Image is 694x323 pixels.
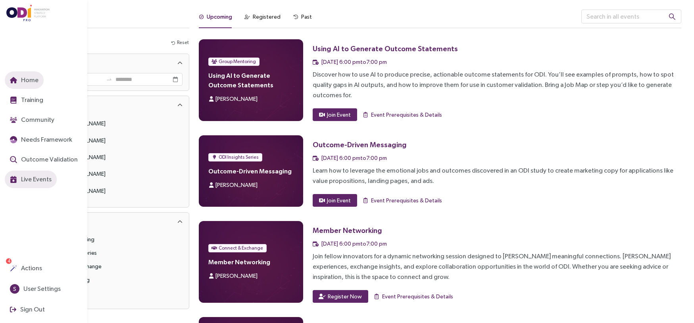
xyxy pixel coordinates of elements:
button: Event Prerequisites & Details [362,108,442,121]
span: swap-right [106,76,112,83]
div: Member Networking [313,225,382,235]
div: Upcoming [207,12,232,21]
button: Register Now [313,290,368,303]
div: Instructor [35,96,189,115]
button: Event Prerequisites & Details [362,194,442,207]
img: Training [10,96,17,104]
button: SUser Settings [5,280,66,298]
h3: Live Events [35,10,189,28]
span: Actions [19,263,42,273]
button: Needs Framework [5,131,77,148]
button: Actions [5,260,47,277]
span: S [13,284,16,294]
span: Outcome Validation [19,154,78,164]
span: Reset [177,39,189,46]
span: [PERSON_NAME] [215,182,258,188]
span: search [669,13,676,20]
span: Join Event [327,110,351,119]
span: Group Mentoring [219,58,256,65]
h4: Outcome-Driven Messaging [208,166,294,176]
h4: Member Networking [208,257,294,267]
div: Discover how to use AI to produce precise, actionable outcome statements for ODI. You’ll see exam... [313,69,681,100]
img: Actions [10,265,17,272]
span: Live Events [19,174,52,184]
span: [DATE] 6:00 pm to 7:00 pm [321,59,387,65]
button: Event Prerequisites & Details [373,290,454,303]
button: search [662,10,682,23]
button: Community [5,111,60,129]
div: Using AI to Generate Outcome Statements [313,44,458,54]
span: Event Prerequisites & Details [371,110,442,119]
img: Live Events [10,176,17,183]
span: Register Now [328,292,362,301]
img: JTBD Needs Framework [10,136,17,143]
span: 4 [8,258,10,264]
button: Home [5,71,44,89]
sup: 4 [6,258,12,264]
button: Join Event [313,108,357,121]
button: Reset [171,38,189,47]
button: Outcome Validation [5,151,83,168]
input: Search in all events [581,10,681,23]
span: Needs Framework [19,135,72,144]
button: Join Event [313,194,357,207]
span: Sign Out [19,304,45,314]
div: Registered [253,12,281,21]
div: Outcome-Driven Messaging [313,140,407,150]
div: Type [35,213,189,232]
span: to [106,76,112,83]
span: [PERSON_NAME] [215,273,258,279]
button: Training [5,91,48,109]
button: Sign Out [5,301,50,318]
img: Community [10,116,17,123]
div: Dates [35,54,189,73]
span: Home [19,75,38,85]
img: Outcome Validation [10,156,17,163]
div: Join fellow innovators for a dynamic networking session designed to [PERSON_NAME] meaningful conn... [313,251,681,282]
span: Training [19,95,43,105]
span: ODI Insights Series [219,153,259,161]
span: Event Prerequisites & Details [371,196,442,205]
div: Learn how to leverage the emotional jobs and outcomes discovered in an ODI study to create market... [313,165,681,186]
h4: Using AI to Generate Outcome Statements [208,71,294,90]
span: [DATE] 6:00 pm to 7:00 pm [321,240,387,247]
button: Live Events [5,171,57,188]
span: User Settings [22,284,61,294]
span: [PERSON_NAME] [215,96,258,102]
span: Join Event [327,196,351,205]
span: Connect & Exchange [219,244,263,252]
div: Past [301,12,312,21]
img: ODIpro [6,5,50,21]
span: Community [19,115,54,125]
span: [DATE] 6:00 pm to 7:00 pm [321,155,387,161]
span: Event Prerequisites & Details [382,292,453,301]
